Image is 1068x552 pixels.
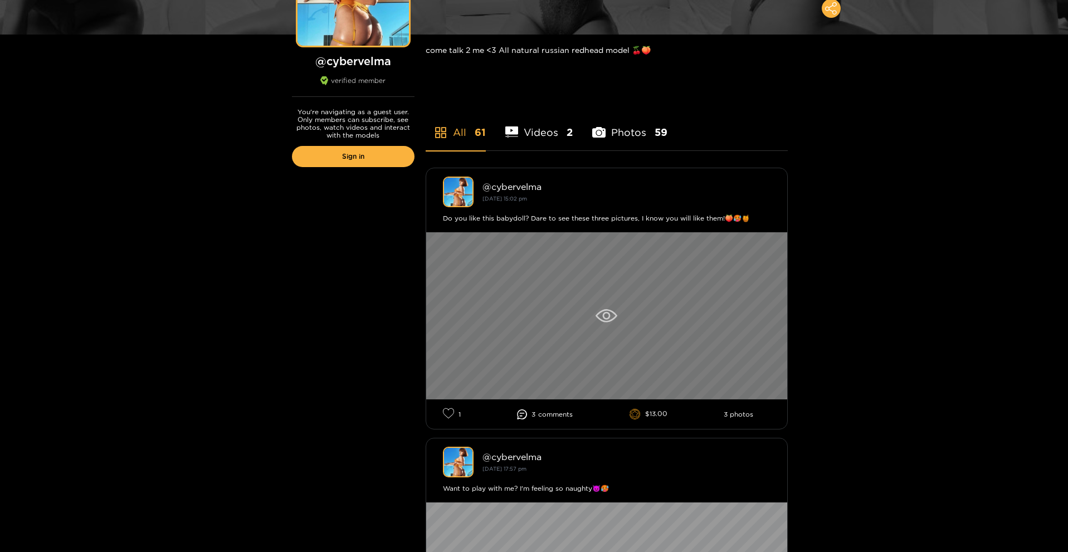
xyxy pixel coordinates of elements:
li: 3 photos [724,411,753,418]
span: 2 [567,125,573,139]
div: Do you like this babydoll? Dare to see these three pictures, I know you will like them!🍑🥵🍯 [443,213,770,224]
li: $13.00 [630,409,667,420]
img: cybervelma [443,177,474,207]
h1: @ cybervelma [292,54,414,68]
li: All [426,100,486,150]
li: Photos [592,100,667,150]
div: verified member [292,76,414,97]
div: Want to play with me? I'm feeling so naughty😈🥵 [443,483,770,494]
div: come talk 2 me <3 All natural russian redhead model 🍒🍑 [426,35,788,65]
li: 1 [443,408,461,421]
div: @ cybervelma [482,182,770,192]
li: Videos [505,100,573,150]
small: [DATE] 15:02 pm [482,196,527,202]
p: You're navigating as a guest user. Only members can subscribe, see photos, watch videos and inter... [292,108,414,139]
span: 61 [475,125,486,139]
span: appstore [434,126,447,139]
a: Sign in [292,146,414,167]
li: 3 [517,409,573,419]
span: 59 [655,125,667,139]
small: [DATE] 17:57 pm [482,466,526,472]
span: comment s [538,411,573,418]
img: cybervelma [443,447,474,477]
div: @ cybervelma [482,452,770,462]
